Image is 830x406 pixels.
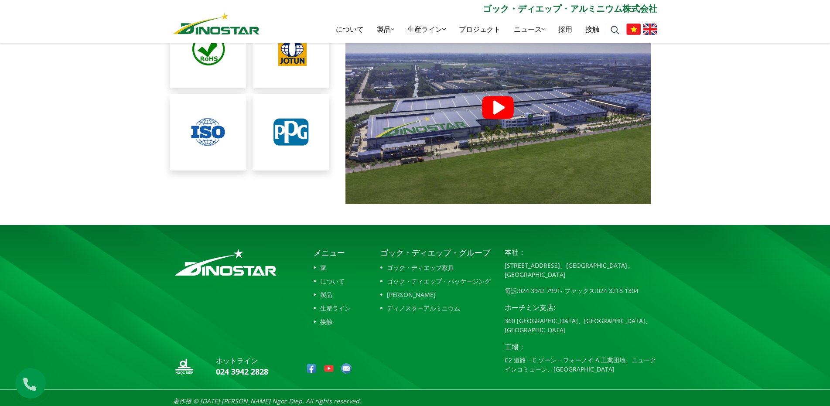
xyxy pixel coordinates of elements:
[320,277,345,285] font: について
[505,342,526,351] font: 工場：
[336,24,364,34] font: について
[173,397,361,405] font: 著作権 © [DATE] [PERSON_NAME] Ngoc Diep. All rights reserved.
[380,276,492,286] a: ゴック・ディエップ・パッケージング
[380,263,492,272] a: ゴック・ディエップ家具
[314,304,351,313] a: 生産ライン
[377,24,391,34] font: 製品
[216,356,258,365] font: ホットライン
[320,290,332,299] font: 製品
[314,290,351,299] a: 製品
[459,24,501,34] font: プロジェクト
[560,287,597,295] font: - ファックス:
[320,304,351,312] font: 生産ライン
[401,15,452,43] a: 生産ライン
[370,15,401,43] a: 製品
[505,287,519,295] font: 電話:
[579,15,606,43] a: 接触
[314,317,351,326] a: 接触
[314,276,351,286] a: について
[611,26,619,34] img: 検索
[507,15,552,43] a: ニュース
[216,366,268,377] a: 024 3942 2828
[519,287,560,295] a: 024 3942 7991
[505,317,651,334] font: 360 [GEOGRAPHIC_DATA]、[GEOGRAPHIC_DATA]、[GEOGRAPHIC_DATA]
[173,13,260,34] img: ノム・ディノスター
[173,247,278,277] img: ロゴフッター
[514,24,542,34] font: ニュース
[505,261,633,279] font: [STREET_ADDRESS]、[GEOGRAPHIC_DATA]、[GEOGRAPHIC_DATA]
[452,15,507,43] a: プロジェクト
[314,263,351,272] a: 家
[380,290,492,299] a: [PERSON_NAME]
[173,355,195,377] img: ロゴとフッター
[597,287,639,295] a: 024 3218 1304
[387,277,491,285] font: ゴック・ディエップ・パッケージング
[505,356,656,373] font: C2 道路 – C ゾーン – フォーノイ A 工業団地、ニュークインコミューン、[GEOGRAPHIC_DATA]
[314,247,345,258] font: メニュー
[320,263,326,272] font: 家
[558,24,572,34] font: 採用
[329,15,370,43] a: について
[643,24,657,35] img: 英語
[505,303,556,312] font: ホーチミン支店:
[380,247,490,258] font: ゴック・ディエップ・グループ
[387,290,436,299] font: [PERSON_NAME]
[387,304,460,312] font: ディノスターアルミニウム
[505,247,526,257] font: 本社：
[380,304,492,313] a: ディノスターアルミニウム
[483,3,657,14] font: ゴック・ディエップ・アルミニウム株式会社
[320,317,332,326] font: 接触
[173,11,260,34] a: ノム・ディノスター
[387,263,454,272] font: ゴック・ディエップ家具
[407,24,442,34] font: 生産ライン
[585,24,599,34] font: 接触
[552,15,579,43] a: 採用
[626,24,641,35] img: ベトナム語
